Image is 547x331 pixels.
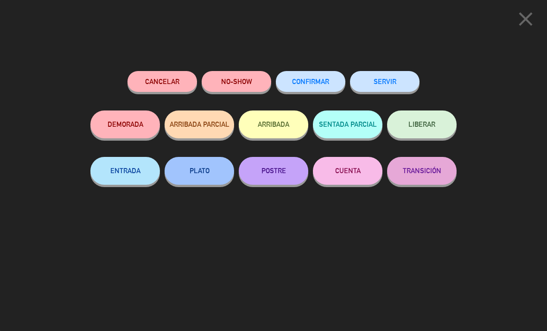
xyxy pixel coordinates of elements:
[127,71,197,92] button: Cancelar
[514,7,537,31] i: close
[165,157,234,185] button: PLATO
[90,157,160,185] button: ENTRADA
[239,110,308,138] button: ARRIBADA
[202,71,271,92] button: NO-SHOW
[90,110,160,138] button: DEMORADA
[165,110,234,138] button: ARRIBADA PARCIAL
[511,7,540,34] button: close
[408,120,435,128] span: LIBERAR
[387,157,457,185] button: TRANSICIÓN
[313,110,382,138] button: SENTADA PARCIAL
[170,120,229,128] span: ARRIBADA PARCIAL
[239,157,308,185] button: POSTRE
[350,71,420,92] button: SERVIR
[313,157,382,185] button: CUENTA
[276,71,345,92] button: CONFIRMAR
[387,110,457,138] button: LIBERAR
[292,78,329,85] span: CONFIRMAR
